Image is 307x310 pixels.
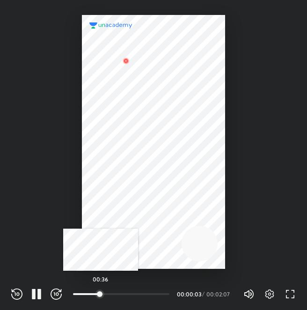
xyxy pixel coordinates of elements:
[202,291,205,297] div: /
[206,291,232,297] div: 00:02:07
[93,276,108,282] h5: 00:36
[120,55,132,66] img: wMgqJGBwKWe8AAAAABJRU5ErkJggg==
[89,22,132,29] img: logo.2a7e12a2.svg
[177,291,200,297] div: 00:00:03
